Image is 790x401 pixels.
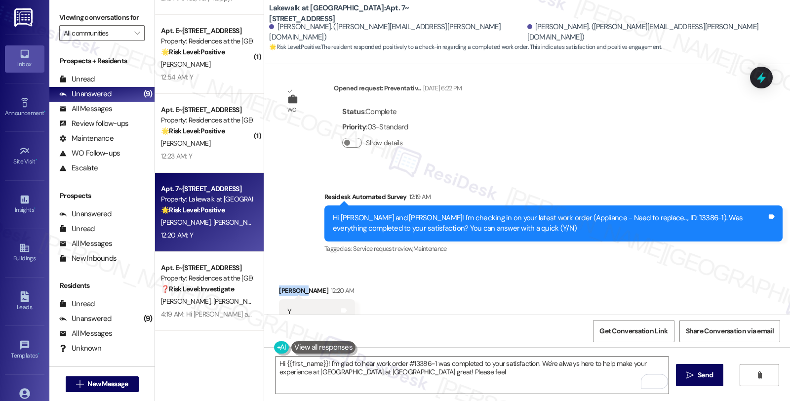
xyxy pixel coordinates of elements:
[5,288,44,315] a: Leads
[161,73,193,81] div: 12:54 AM: Y
[5,191,44,218] a: Insights •
[59,148,120,159] div: WO Follow-ups
[413,244,447,253] span: Maintenance
[5,240,44,266] a: Buildings
[49,191,155,201] div: Prospects
[38,351,39,358] span: •
[161,126,225,135] strong: 🌟 Risk Level: Positive
[679,320,780,342] button: Share Conversation via email
[161,273,252,283] div: Property: Residences at the [GEOGRAPHIC_DATA]
[44,108,45,115] span: •
[599,326,668,336] span: Get Conversation Link
[5,45,44,72] a: Inbox
[328,285,355,296] div: 12:20 AM
[161,47,225,56] strong: 🌟 Risk Level: Positive
[5,337,44,363] a: Templates •
[59,119,128,129] div: Review follow-ups
[36,157,37,163] span: •
[269,22,524,43] div: [PERSON_NAME]. ([PERSON_NAME][EMAIL_ADDRESS][PERSON_NAME][DOMAIN_NAME])
[161,139,210,148] span: [PERSON_NAME]
[141,311,155,326] div: (9)
[59,89,112,99] div: Unanswered
[59,224,95,234] div: Unread
[161,115,252,125] div: Property: Residences at the [GEOGRAPHIC_DATA]
[676,364,724,386] button: Send
[49,281,155,291] div: Residents
[66,376,139,392] button: New Message
[269,3,467,24] b: Lakewalk at [GEOGRAPHIC_DATA]: Apt. 7~[STREET_ADDRESS]
[213,297,263,306] span: [PERSON_NAME]
[421,83,462,93] div: [DATE] 6:22 PM
[334,83,462,97] div: Opened request: Preventativ...
[161,263,252,273] div: Apt. E~[STREET_ADDRESS]
[14,8,35,27] img: ResiDesk Logo
[134,29,140,37] i: 
[87,379,128,389] span: New Message
[324,241,783,256] div: Tagged as:
[287,105,297,115] div: WO
[161,231,193,240] div: 12:20 AM: Y
[59,314,112,324] div: Unanswered
[686,371,694,379] i: 
[593,320,674,342] button: Get Conversation Link
[59,104,112,114] div: All Messages
[141,86,155,102] div: (9)
[161,284,234,293] strong: ❓ Risk Level: Investigate
[269,43,320,51] strong: 🌟 Risk Level: Positive
[161,205,225,214] strong: 🌟 Risk Level: Positive
[59,328,112,339] div: All Messages
[276,357,669,394] textarea: To enrich screen reader interactions, please activate Accessibility in Grammarly extension settings
[342,120,408,135] div: : 03-Standard
[59,343,101,354] div: Unknown
[698,370,713,380] span: Send
[34,205,36,212] span: •
[59,163,98,173] div: Escalate
[59,74,95,84] div: Unread
[161,105,252,115] div: Apt. E~[STREET_ADDRESS]
[59,299,95,309] div: Unread
[5,143,44,169] a: Site Visit •
[269,42,662,52] span: : The resident responded positively to a check-in regarding a completed work order. This indicate...
[213,218,263,227] span: [PERSON_NAME]
[161,184,252,194] div: Apt. 7~[STREET_ADDRESS]
[342,107,364,117] b: Status
[161,218,213,227] span: [PERSON_NAME]
[333,213,767,234] div: Hi [PERSON_NAME] and [PERSON_NAME]! I'm checking in on your latest work order (Appliance - Need t...
[76,380,83,388] i: 
[161,152,192,160] div: 12:23 AM: Y
[59,10,145,25] label: Viewing conversations for
[64,25,129,41] input: All communities
[161,26,252,36] div: Apt. E~[STREET_ADDRESS]
[161,297,213,306] span: [PERSON_NAME]
[324,192,783,205] div: Residesk Automated Survey
[407,192,431,202] div: 12:19 AM
[161,60,210,69] span: [PERSON_NAME]
[59,239,112,249] div: All Messages
[342,104,408,120] div: : Complete
[59,253,117,264] div: New Inbounds
[342,122,366,132] b: Priority
[59,209,112,219] div: Unanswered
[366,138,402,148] label: Show details
[49,56,155,66] div: Prospects + Residents
[686,326,774,336] span: Share Conversation via email
[756,371,763,379] i: 
[527,22,783,43] div: [PERSON_NAME]. ([PERSON_NAME][EMAIL_ADDRESS][PERSON_NAME][DOMAIN_NAME])
[353,244,413,253] span: Service request review ,
[59,133,114,144] div: Maintenance
[161,36,252,46] div: Property: Residences at the [GEOGRAPHIC_DATA]
[287,307,291,317] div: Y
[161,194,252,204] div: Property: Lakewalk at [GEOGRAPHIC_DATA]
[279,285,355,299] div: [PERSON_NAME]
